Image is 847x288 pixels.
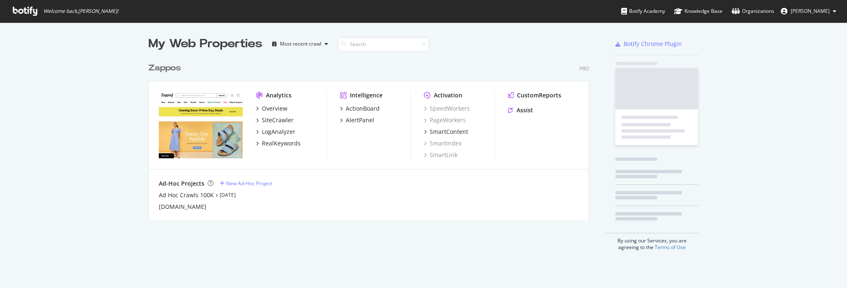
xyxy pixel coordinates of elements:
[262,116,294,124] div: SiteCrawler
[508,91,561,99] a: CustomReports
[220,191,236,198] a: [DATE]
[262,104,287,113] div: Overview
[350,91,383,99] div: Intelligence
[430,128,468,136] div: SmartContent
[615,40,682,48] a: Botify Chrome Plugin
[621,7,665,15] div: Botify Academy
[340,116,374,124] a: AlertPanel
[148,36,262,52] div: My Web Properties
[256,139,301,148] a: RealKeywords
[262,128,295,136] div: LogAnalyzer
[624,40,682,48] div: Botify Chrome Plugin
[148,62,184,74] a: Zappos
[655,244,686,251] a: Terms of Use
[674,7,723,15] div: Knowledge Base
[579,65,589,72] div: Pro
[791,7,830,15] span: Robert Avila
[732,7,774,15] div: Organizations
[424,104,470,113] a: SpeedWorkers
[159,179,204,188] div: Ad-Hoc Projects
[159,191,214,199] a: Ad Hoc Crawls 100K
[148,62,181,74] div: Zappos
[517,106,533,114] div: Assist
[346,104,380,113] div: ActionBoard
[424,128,468,136] a: SmartContent
[148,52,596,220] div: grid
[424,116,466,124] a: PageWorkers
[280,41,321,46] div: Most recent crawl
[774,5,843,18] button: [PERSON_NAME]
[434,91,462,99] div: Activation
[159,203,206,211] a: [DOMAIN_NAME]
[256,128,295,136] a: LogAnalyzer
[338,37,429,51] input: Search
[43,8,118,15] span: Welcome back, [PERSON_NAME] !
[262,139,301,148] div: RealKeywords
[256,116,294,124] a: SiteCrawler
[269,37,331,51] button: Most recent crawl
[159,91,243,158] img: zappos.com
[517,91,561,99] div: CustomReports
[256,104,287,113] a: Overview
[266,91,292,99] div: Analytics
[220,180,272,187] a: New Ad-Hoc Project
[424,139,462,148] a: SmartIndex
[508,106,533,114] a: Assist
[346,116,374,124] div: AlertPanel
[226,180,272,187] div: New Ad-Hoc Project
[605,233,699,251] div: By using our Services, you are agreeing to the
[424,151,457,159] a: SmartLink
[340,104,380,113] a: ActionBoard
